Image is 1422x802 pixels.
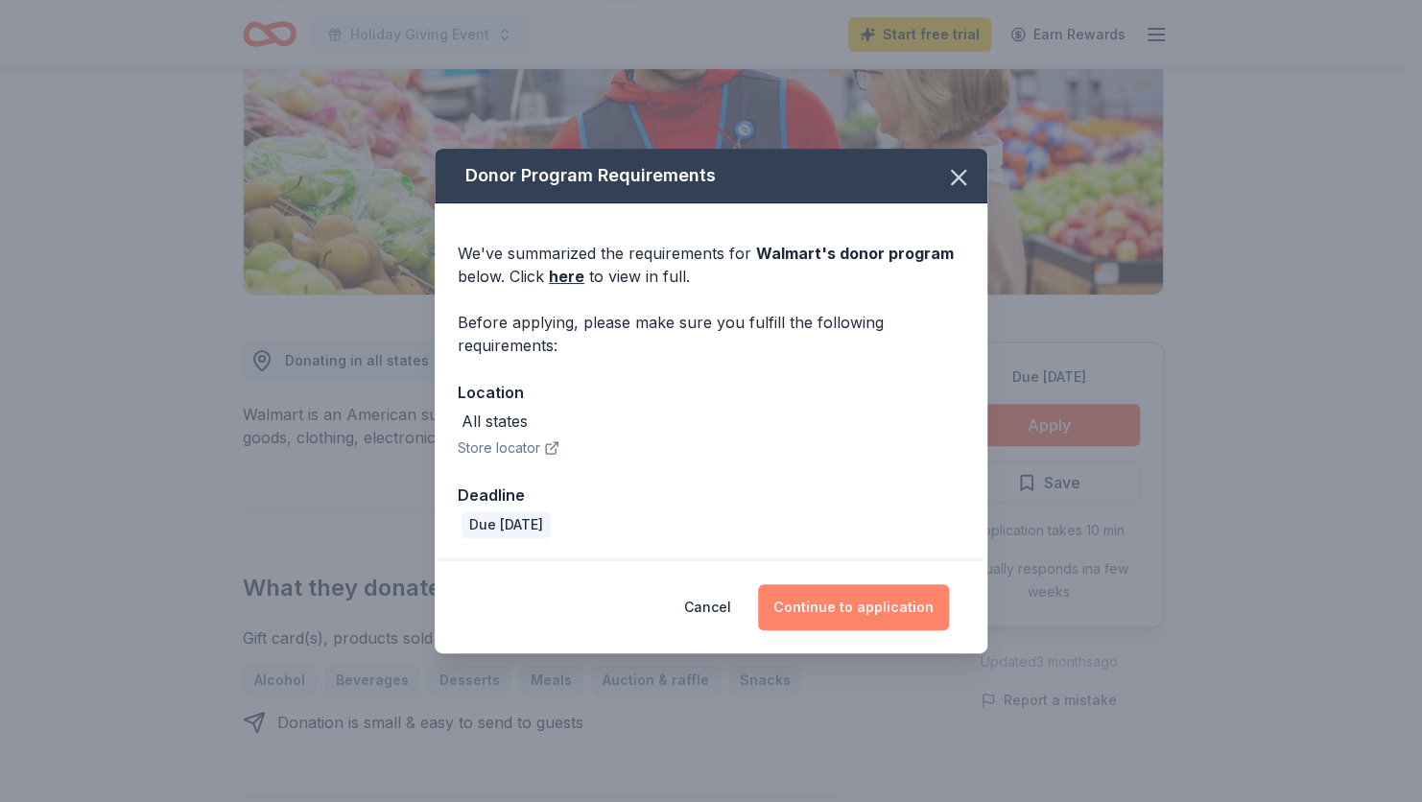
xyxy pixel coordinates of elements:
[458,311,964,357] div: Before applying, please make sure you fulfill the following requirements:
[684,584,731,630] button: Cancel
[458,483,964,507] div: Deadline
[462,511,551,538] div: Due [DATE]
[435,149,987,203] div: Donor Program Requirements
[549,265,584,288] a: here
[462,410,528,433] div: All states
[458,436,559,460] button: Store locator
[458,242,964,288] div: We've summarized the requirements for below. Click to view in full.
[758,584,949,630] button: Continue to application
[458,380,964,405] div: Location
[756,244,954,263] span: Walmart 's donor program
